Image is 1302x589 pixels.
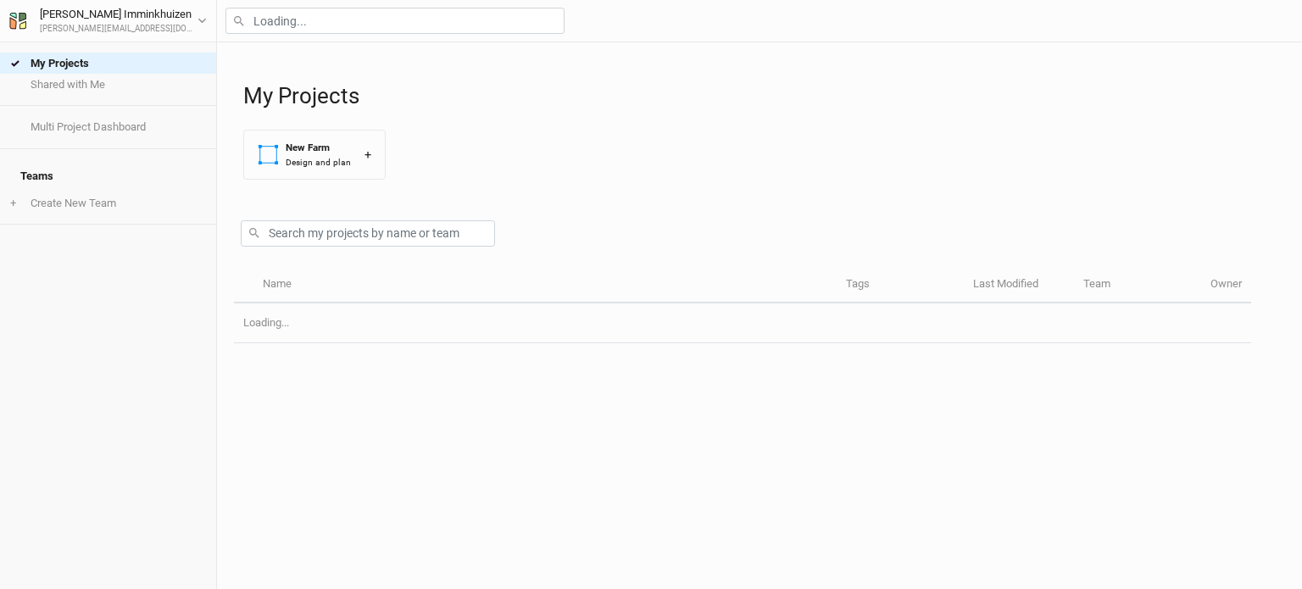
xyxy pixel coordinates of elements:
[225,8,565,34] input: Loading...
[286,156,351,169] div: Design and plan
[837,267,964,303] th: Tags
[964,267,1074,303] th: Last Modified
[1201,267,1251,303] th: Owner
[1074,267,1201,303] th: Team
[364,146,371,164] div: +
[241,220,495,247] input: Search my projects by name or team
[253,267,836,303] th: Name
[40,6,198,23] div: [PERSON_NAME] Imminkhuizen
[234,303,1251,343] td: Loading...
[10,197,16,210] span: +
[243,130,386,180] button: New FarmDesign and plan+
[10,159,206,193] h4: Teams
[40,23,198,36] div: [PERSON_NAME][EMAIL_ADDRESS][DOMAIN_NAME]
[8,5,208,36] button: [PERSON_NAME] Imminkhuizen[PERSON_NAME][EMAIL_ADDRESS][DOMAIN_NAME]
[286,141,351,155] div: New Farm
[243,83,1285,109] h1: My Projects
